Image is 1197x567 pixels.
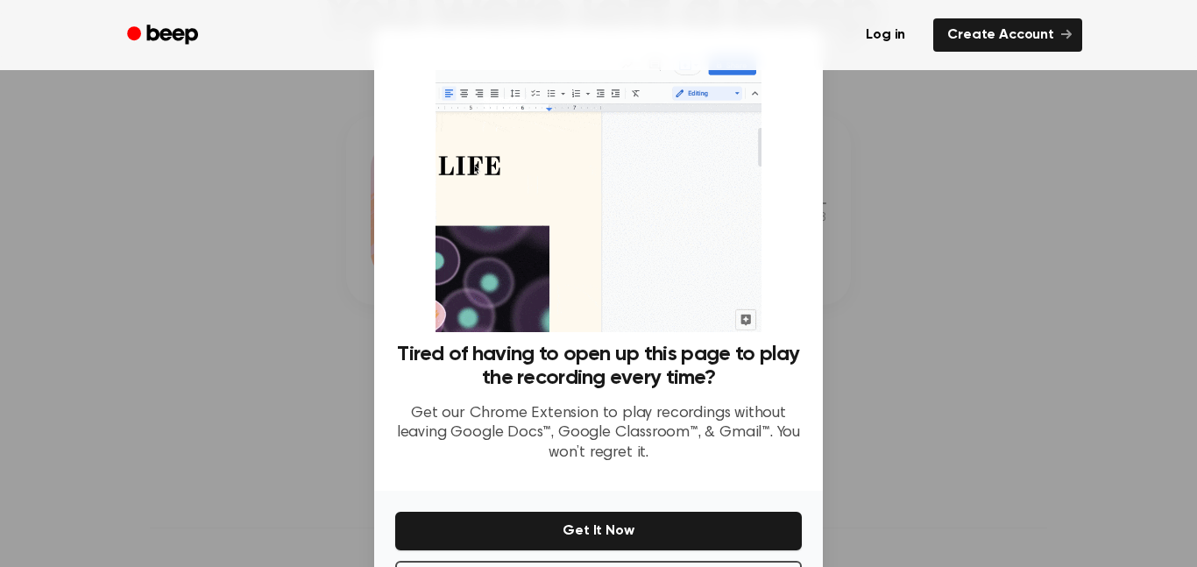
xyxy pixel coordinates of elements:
a: Create Account [933,18,1082,52]
a: Beep [115,18,214,53]
a: Log in [848,15,923,55]
p: Get our Chrome Extension to play recordings without leaving Google Docs™, Google Classroom™, & Gm... [395,404,802,464]
img: Beep extension in action [436,49,761,332]
h3: Tired of having to open up this page to play the recording every time? [395,343,802,390]
button: Get It Now [395,512,802,550]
